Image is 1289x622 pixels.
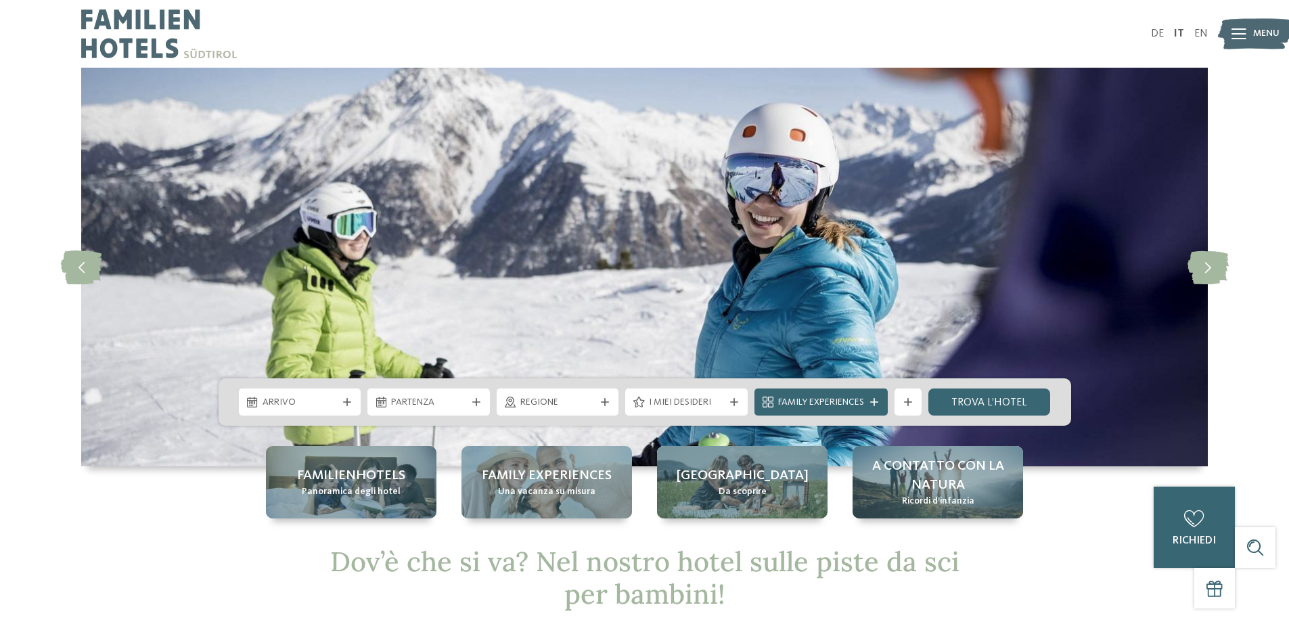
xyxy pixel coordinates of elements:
span: richiedi [1173,535,1216,546]
a: EN [1194,28,1208,39]
span: Family Experiences [778,396,864,409]
a: trova l’hotel [928,388,1051,416]
span: A contatto con la natura [866,457,1010,495]
span: Family experiences [482,466,612,485]
a: Hotel sulle piste da sci per bambini: divertimento senza confini A contatto con la natura Ricordi... [853,446,1023,518]
a: richiedi [1154,487,1235,568]
a: Hotel sulle piste da sci per bambini: divertimento senza confini Family experiences Una vacanza s... [461,446,632,518]
img: Hotel sulle piste da sci per bambini: divertimento senza confini [81,68,1208,466]
a: Hotel sulle piste da sci per bambini: divertimento senza confini [GEOGRAPHIC_DATA] Da scoprire [657,446,828,518]
span: Una vacanza su misura [498,485,595,499]
span: Ricordi d’infanzia [902,495,974,508]
span: I miei desideri [649,396,724,409]
span: Panoramica degli hotel [302,485,401,499]
span: Regione [520,396,595,409]
span: [GEOGRAPHIC_DATA] [677,466,809,485]
span: Partenza [391,396,466,409]
a: DE [1151,28,1164,39]
a: Hotel sulle piste da sci per bambini: divertimento senza confini Familienhotels Panoramica degli ... [266,446,436,518]
a: IT [1174,28,1184,39]
span: Familienhotels [297,466,405,485]
span: Dov’è che si va? Nel nostro hotel sulle piste da sci per bambini! [330,544,959,611]
span: Menu [1253,27,1280,41]
span: Arrivo [263,396,338,409]
span: Da scoprire [719,485,767,499]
